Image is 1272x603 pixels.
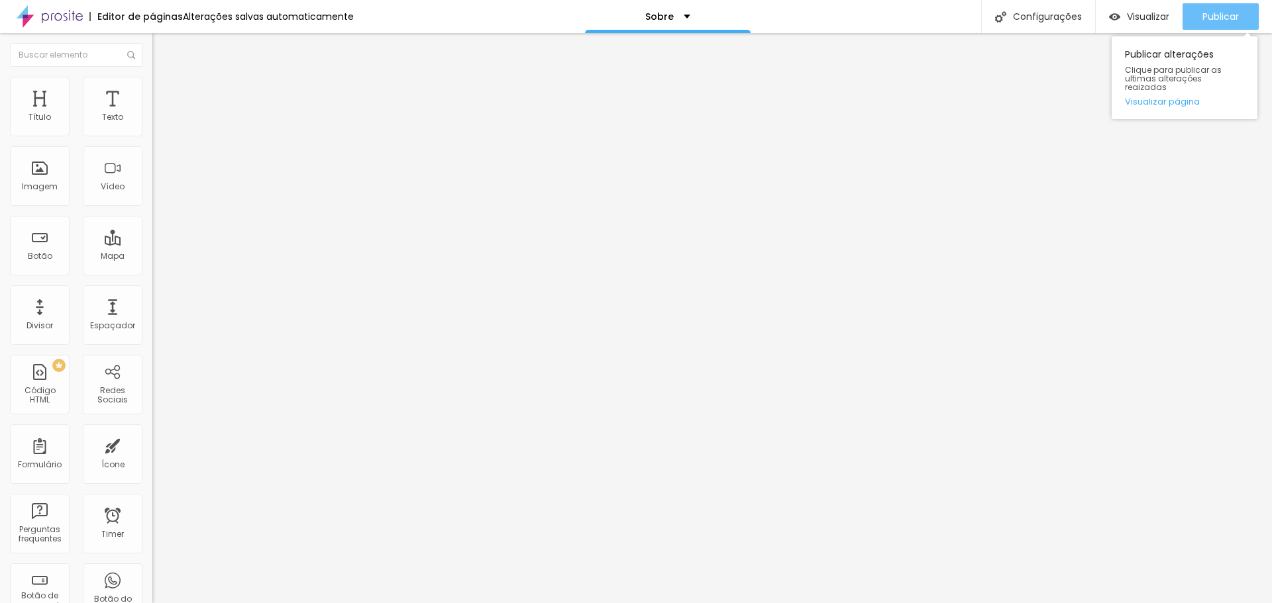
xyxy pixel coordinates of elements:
input: Buscar elemento [10,43,142,67]
div: Mapa [101,252,125,261]
div: Perguntas frequentes [13,525,66,544]
iframe: Editor [152,33,1272,603]
div: Vídeo [101,182,125,191]
div: Timer [101,530,124,539]
div: Ícone [101,460,125,469]
div: Título [28,113,51,122]
a: Visualizar página [1125,97,1244,106]
div: Texto [102,113,123,122]
img: view-1.svg [1109,11,1120,23]
span: Publicar [1202,11,1239,22]
button: Visualizar [1096,3,1183,30]
div: Espaçador [90,321,135,330]
div: Editor de páginas [89,12,183,21]
span: Clique para publicar as ultimas alterações reaizadas [1125,66,1244,92]
p: Sobre [645,12,674,21]
button: Publicar [1183,3,1259,30]
div: Redes Sociais [86,386,138,405]
div: Alterações salvas automaticamente [183,12,354,21]
div: Botão [28,252,52,261]
div: Código HTML [13,386,66,405]
div: Divisor [26,321,53,330]
div: Formulário [18,460,62,469]
div: Imagem [22,182,58,191]
div: Publicar alterações [1112,36,1257,119]
span: Visualizar [1127,11,1169,22]
img: Icone [995,11,1006,23]
img: Icone [127,51,135,59]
